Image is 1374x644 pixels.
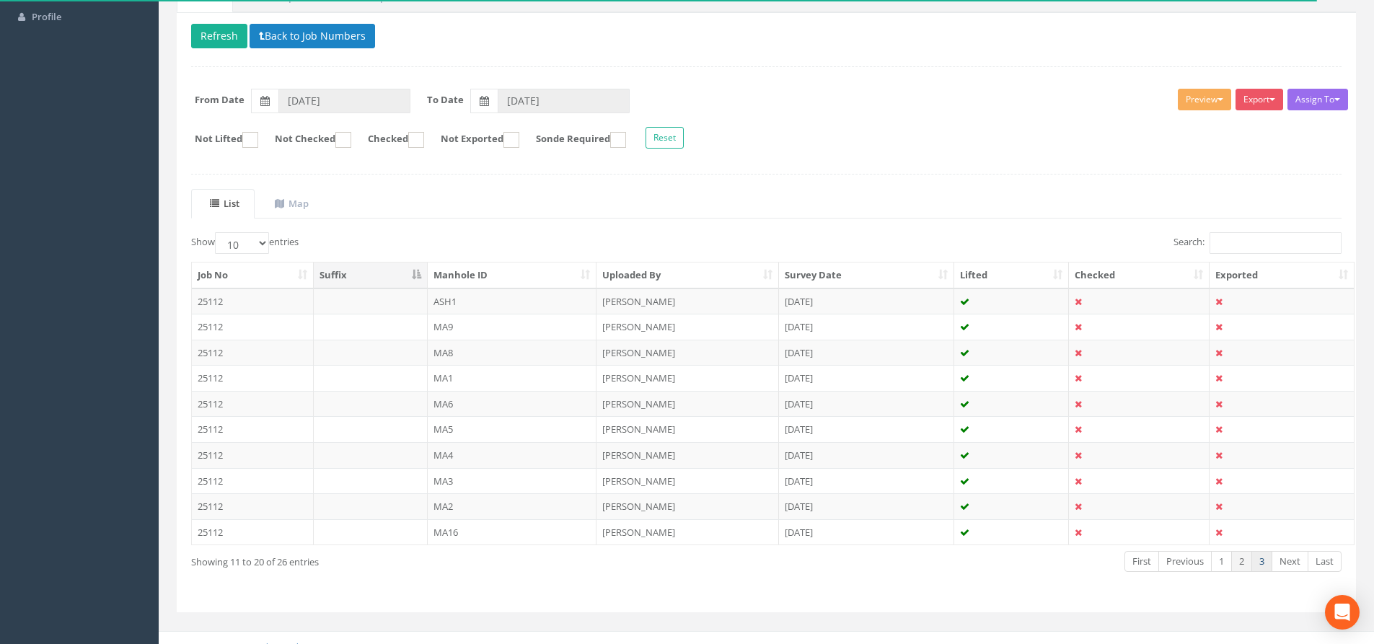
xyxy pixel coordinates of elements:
[428,314,597,340] td: MA9
[314,263,428,288] th: Suffix: activate to sort column descending
[428,519,597,545] td: MA16
[32,10,61,23] span: Profile
[779,468,954,494] td: [DATE]
[1308,551,1342,572] a: Last
[954,263,1070,288] th: Lifted: activate to sort column ascending
[596,493,779,519] td: [PERSON_NAME]
[260,132,351,148] label: Not Checked
[428,288,597,314] td: ASH1
[596,365,779,391] td: [PERSON_NAME]
[428,391,597,417] td: MA6
[646,127,684,149] button: Reset
[1325,595,1360,630] div: Open Intercom Messenger
[428,493,597,519] td: MA2
[779,365,954,391] td: [DATE]
[779,340,954,366] td: [DATE]
[195,93,245,107] label: From Date
[353,132,424,148] label: Checked
[428,365,597,391] td: MA1
[779,519,954,545] td: [DATE]
[779,416,954,442] td: [DATE]
[1158,551,1212,572] a: Previous
[428,442,597,468] td: MA4
[428,340,597,366] td: MA8
[428,416,597,442] td: MA5
[215,232,269,254] select: Showentries
[192,493,314,519] td: 25112
[596,288,779,314] td: [PERSON_NAME]
[596,314,779,340] td: [PERSON_NAME]
[250,24,375,48] button: Back to Job Numbers
[1124,551,1159,572] a: First
[521,132,626,148] label: Sonde Required
[596,442,779,468] td: [PERSON_NAME]
[275,197,309,210] uib-tab-heading: Map
[278,89,410,113] input: From Date
[1287,89,1348,110] button: Assign To
[428,263,597,288] th: Manhole ID: activate to sort column ascending
[779,288,954,314] td: [DATE]
[1211,551,1232,572] a: 1
[426,132,519,148] label: Not Exported
[192,314,314,340] td: 25112
[498,89,630,113] input: To Date
[192,519,314,545] td: 25112
[779,314,954,340] td: [DATE]
[192,365,314,391] td: 25112
[192,391,314,417] td: 25112
[1231,551,1252,572] a: 2
[779,263,954,288] th: Survey Date: activate to sort column ascending
[192,416,314,442] td: 25112
[596,340,779,366] td: [PERSON_NAME]
[191,189,255,219] a: List
[596,263,779,288] th: Uploaded By: activate to sort column ascending
[779,493,954,519] td: [DATE]
[192,442,314,468] td: 25112
[192,468,314,494] td: 25112
[180,132,258,148] label: Not Lifted
[192,288,314,314] td: 25112
[191,550,658,569] div: Showing 11 to 20 of 26 entries
[1178,89,1231,110] button: Preview
[1210,232,1342,254] input: Search:
[191,232,299,254] label: Show entries
[1210,263,1354,288] th: Exported: activate to sort column ascending
[427,93,464,107] label: To Date
[596,468,779,494] td: [PERSON_NAME]
[779,391,954,417] td: [DATE]
[1069,263,1210,288] th: Checked: activate to sort column ascending
[192,340,314,366] td: 25112
[192,263,314,288] th: Job No: activate to sort column ascending
[191,24,247,48] button: Refresh
[1251,551,1272,572] a: 3
[428,468,597,494] td: MA3
[596,519,779,545] td: [PERSON_NAME]
[1272,551,1308,572] a: Next
[1173,232,1342,254] label: Search:
[1236,89,1283,110] button: Export
[210,197,239,210] uib-tab-heading: List
[779,442,954,468] td: [DATE]
[256,189,324,219] a: Map
[596,416,779,442] td: [PERSON_NAME]
[596,391,779,417] td: [PERSON_NAME]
